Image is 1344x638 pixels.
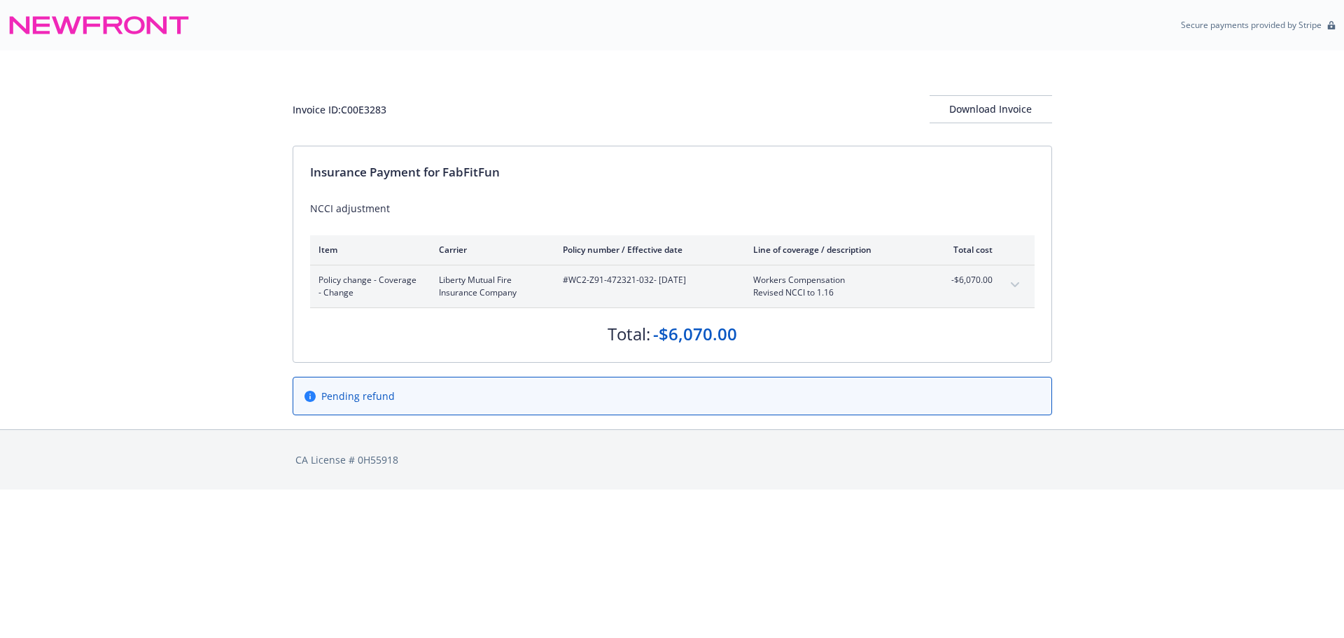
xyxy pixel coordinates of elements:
[940,274,993,286] span: -$6,070.00
[563,244,731,256] div: Policy number / Effective date
[321,389,395,403] span: Pending refund
[753,244,918,256] div: Line of coverage / description
[295,452,1049,467] div: CA License # 0H55918
[930,96,1052,123] div: Download Invoice
[608,322,650,346] div: Total:
[310,201,1035,216] div: NCCI adjustment
[753,274,918,299] span: Workers CompensationRevised NCCI to 1.16
[439,274,540,299] span: Liberty Mutual Fire Insurance Company
[653,322,737,346] div: -$6,070.00
[753,274,918,286] span: Workers Compensation
[1004,274,1026,296] button: expand content
[293,102,386,117] div: Invoice ID: C00E3283
[940,244,993,256] div: Total cost
[753,286,918,299] span: Revised NCCI to 1.16
[930,95,1052,123] button: Download Invoice
[318,244,416,256] div: Item
[318,274,416,299] span: Policy change - Coverage - Change
[563,274,731,286] span: #WC2-Z91-472321-032 - [DATE]
[439,244,540,256] div: Carrier
[310,163,1035,181] div: Insurance Payment for FabFitFun
[1181,19,1322,31] p: Secure payments provided by Stripe
[310,265,1035,307] div: Policy change - Coverage - ChangeLiberty Mutual Fire Insurance Company#WC2-Z91-472321-032- [DATE]...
